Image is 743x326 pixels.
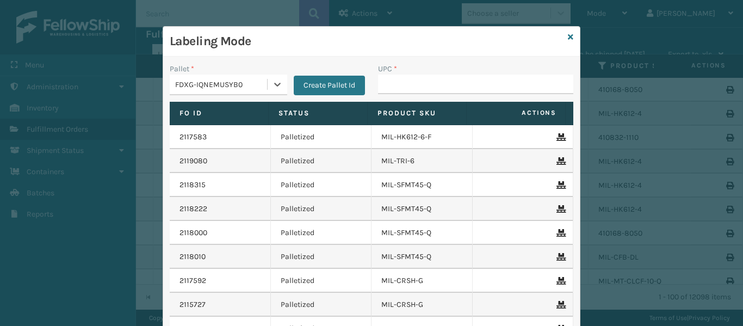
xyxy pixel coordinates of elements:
[170,63,194,75] label: Pallet
[179,180,206,190] a: 2118315
[378,63,397,75] label: UPC
[371,221,473,245] td: MIL-SFMT45-Q
[371,125,473,149] td: MIL-HK612-6-F
[179,204,207,214] a: 2118222
[371,293,473,317] td: MIL-CRSH-G
[371,269,473,293] td: MIL-CRSH-G
[179,251,206,262] a: 2118010
[271,269,372,293] td: Palletized
[271,173,372,197] td: Palletized
[556,157,563,165] i: Remove From Pallet
[271,125,372,149] td: Palletized
[556,205,563,213] i: Remove From Pallet
[377,108,456,118] label: Product SKU
[179,132,207,143] a: 2117583
[179,156,207,167] a: 2119080
[371,197,473,221] td: MIL-SFMT45-Q
[294,76,365,95] button: Create Pallet Id
[278,108,357,118] label: Status
[556,277,563,285] i: Remove From Pallet
[371,245,473,269] td: MIL-SFMT45-Q
[371,149,473,173] td: MIL-TRI-6
[556,181,563,189] i: Remove From Pallet
[179,299,206,310] a: 2115727
[556,229,563,237] i: Remove From Pallet
[179,275,206,286] a: 2117592
[470,104,563,122] span: Actions
[175,79,268,90] div: FDXG-IQNEMUSYB0
[556,253,563,261] i: Remove From Pallet
[179,108,258,118] label: Fo Id
[371,173,473,197] td: MIL-SFMT45-Q
[271,221,372,245] td: Palletized
[271,293,372,317] td: Palletized
[556,301,563,309] i: Remove From Pallet
[271,245,372,269] td: Palletized
[271,197,372,221] td: Palletized
[170,33,564,50] h3: Labeling Mode
[179,227,207,238] a: 2118000
[271,149,372,173] td: Palletized
[556,133,563,141] i: Remove From Pallet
